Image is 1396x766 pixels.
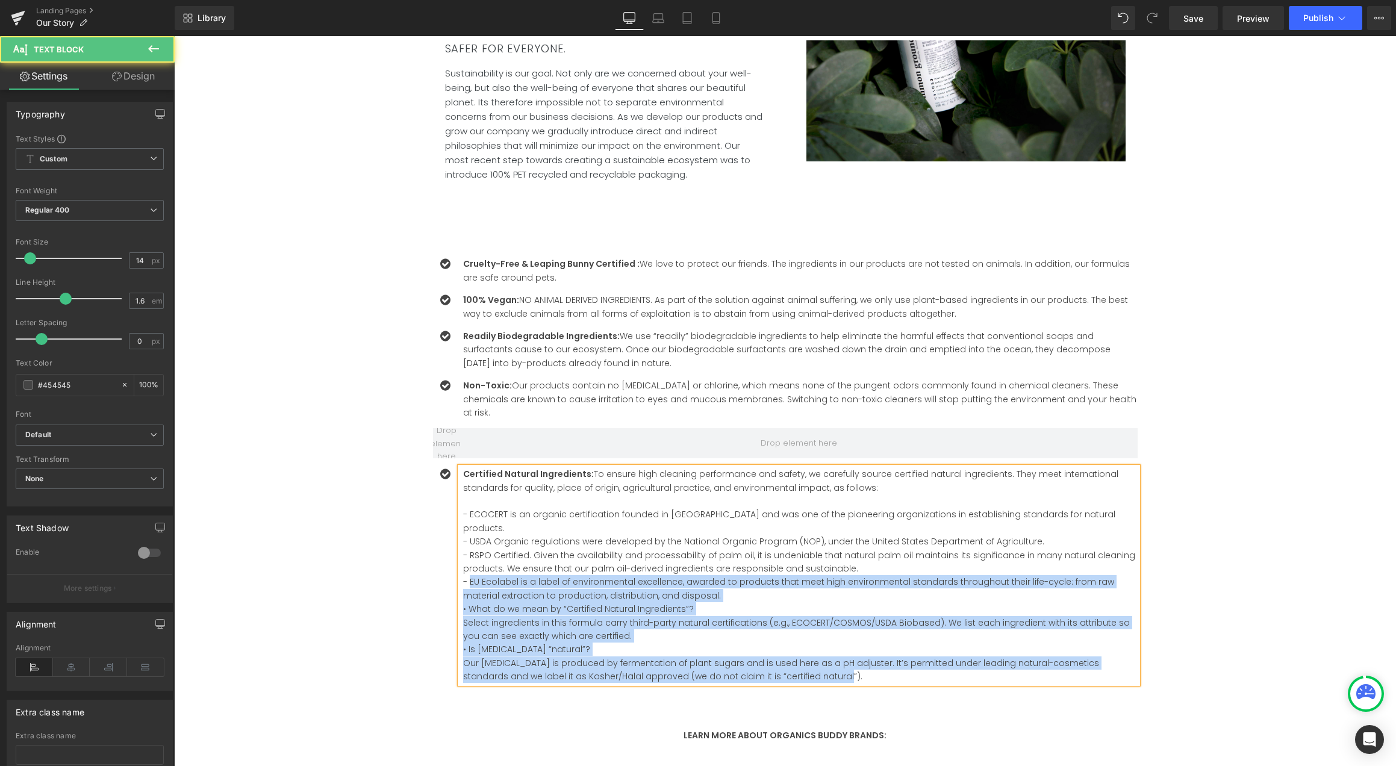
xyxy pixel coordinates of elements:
[271,30,590,146] p: Sustainability is our goal. Not only are we concerned about your well-being, but also the well-be...
[152,297,162,305] span: em
[16,547,126,560] div: Enable
[90,63,177,90] a: Design
[289,540,940,565] span: - EU Ecolabel is a label of environmental excellence, awarded to products that meet high environm...
[289,294,446,306] b: Readily Biodegradable Ingredients:
[16,238,164,246] div: Font Size
[289,581,956,606] span: Select ingredients in this formula carry third-party natural certifications (e.g., ECOCERT/COSMOS...
[16,134,164,143] div: Text Styles
[289,499,870,511] span: - USDA Organic regulations were developed by the National Organic Program (NOP), under the United...
[16,278,164,287] div: Line Height
[152,337,162,345] span: px
[1140,6,1164,30] button: Redo
[152,257,162,264] span: px
[289,607,416,619] span: • Is [MEDICAL_DATA] “natural”?
[16,612,57,629] div: Alignment
[271,4,590,22] h2: SAFER FOR EVERYONE.
[175,6,234,30] a: New Library
[644,6,673,30] a: Laptop
[1183,12,1203,25] span: Save
[289,343,964,383] p: Our products contain no [MEDICAL_DATA] or chlorine, which means none of the pungent odors commonl...
[16,732,164,740] div: Extra class name
[34,45,84,54] span: Text Block
[289,222,466,234] strong: Cruelty-Free & Leaping Bunny Certified :
[289,343,338,355] strong: Non-Toxic:
[16,644,164,652] div: Alignment
[25,430,51,440] i: Default
[25,474,44,483] b: None
[289,221,964,248] p: We love to protect our friends. The ingredients in our products are not tested on animals. In add...
[64,583,112,594] p: More settings
[7,574,172,602] button: More settings
[198,13,226,23] span: Library
[25,205,70,214] b: Regular 400
[1223,6,1284,30] a: Preview
[1367,6,1391,30] button: More
[1303,13,1333,23] span: Publish
[1237,12,1270,25] span: Preview
[16,319,164,327] div: Letter Spacing
[289,432,420,444] strong: Certified Natural Ingredients:
[289,621,925,646] span: Our [MEDICAL_DATA] is produced by fermentation of plant sugars and is used here as a pH adjuster....
[615,6,644,30] a: Desktop
[38,378,115,391] input: Color
[1355,725,1384,754] div: Open Intercom Messenger
[36,6,175,16] a: Landing Pages
[16,359,164,367] div: Text Color
[289,567,520,579] span: • What do we mean by “Certified Natural Ingredients”?
[36,18,74,28] span: Our Story
[289,432,944,457] span: To ensure high cleaning performance and safety, we carefully source certified natural ingredients...
[289,258,345,270] strong: 100% Vegan:
[16,516,69,533] div: Text Shadow
[16,700,84,717] div: Extra class name
[16,455,164,464] div: Text Transform
[289,513,961,538] span: - RSPO Certified. Given the availability and processability of palm oil, it is undeniable that na...
[289,293,964,334] p: We use “readily” biodegradable ingredients to help eliminate the harmful effects that conventiona...
[16,187,164,195] div: Font Weight
[702,6,731,30] a: Mobile
[289,257,964,284] p: NO ANIMAL DERIVED INGREDIENTS. As part of the solution against animal suffering, we only use plan...
[289,472,941,497] span: - ECOCERT is an organic certification founded in [GEOGRAPHIC_DATA] and was one of the pioneering ...
[16,410,164,419] div: Font
[673,6,702,30] a: Tablet
[509,693,712,705] b: LEARN MORE ABOUT ORGANICS BUDDY BRANDS:
[1111,6,1135,30] button: Undo
[134,375,163,396] div: %
[1289,6,1362,30] button: Publish
[16,102,65,119] div: Typography
[40,154,67,164] b: Custom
